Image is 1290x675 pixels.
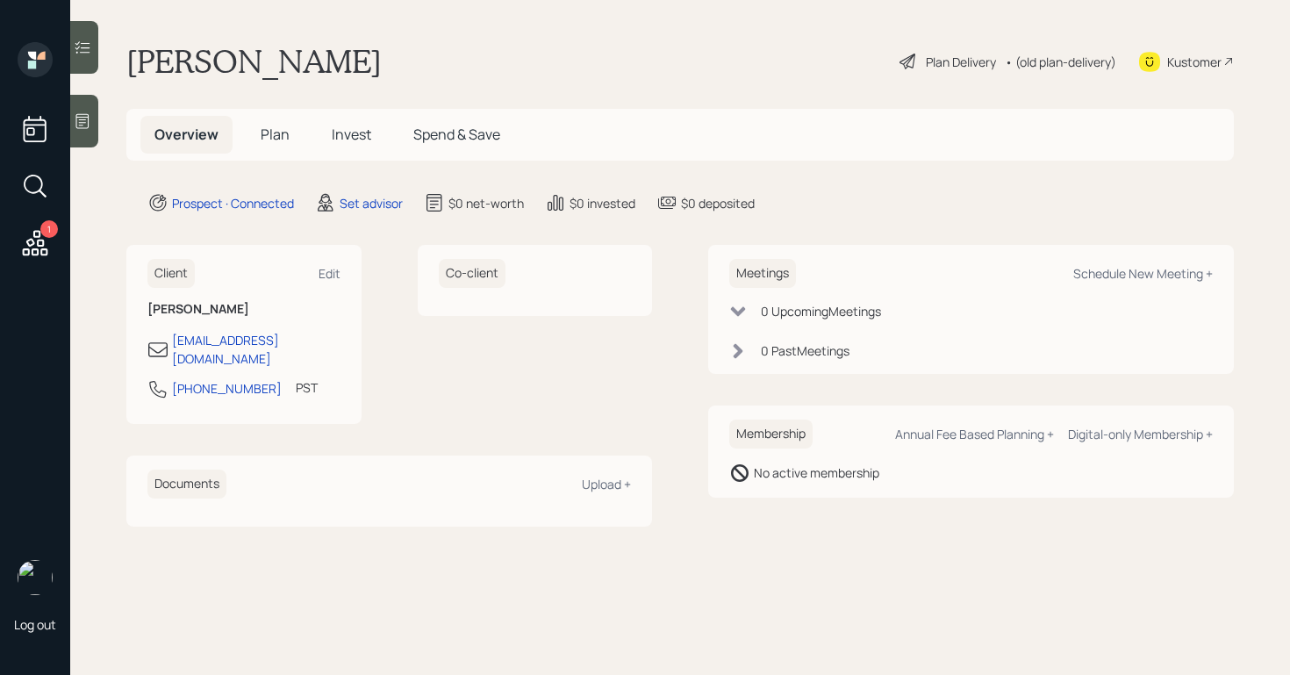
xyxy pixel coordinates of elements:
h6: [PERSON_NAME] [147,302,340,317]
span: Plan [261,125,290,144]
div: $0 net-worth [448,194,524,212]
div: Prospect · Connected [172,194,294,212]
div: • (old plan-delivery) [1005,53,1116,71]
div: Schedule New Meeting + [1073,265,1213,282]
div: Digital-only Membership + [1068,426,1213,442]
div: [PHONE_NUMBER] [172,379,282,398]
h6: Meetings [729,259,796,288]
img: robby-grisanti-headshot.png [18,560,53,595]
span: Overview [154,125,219,144]
div: $0 invested [570,194,635,212]
div: 0 Past Meeting s [761,341,849,360]
div: Log out [14,616,56,633]
div: 0 Upcoming Meeting s [761,302,881,320]
div: Set advisor [340,194,403,212]
div: Upload + [582,476,631,492]
div: No active membership [754,463,879,482]
h6: Co-client [439,259,505,288]
div: Annual Fee Based Planning + [895,426,1054,442]
div: Plan Delivery [926,53,996,71]
div: 1 [40,220,58,238]
div: [EMAIL_ADDRESS][DOMAIN_NAME] [172,331,340,368]
h6: Client [147,259,195,288]
div: $0 deposited [681,194,755,212]
div: PST [296,378,318,397]
span: Invest [332,125,371,144]
span: Spend & Save [413,125,500,144]
div: Edit [319,265,340,282]
div: Kustomer [1167,53,1222,71]
h1: [PERSON_NAME] [126,42,382,81]
h6: Documents [147,470,226,499]
h6: Membership [729,420,813,449]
